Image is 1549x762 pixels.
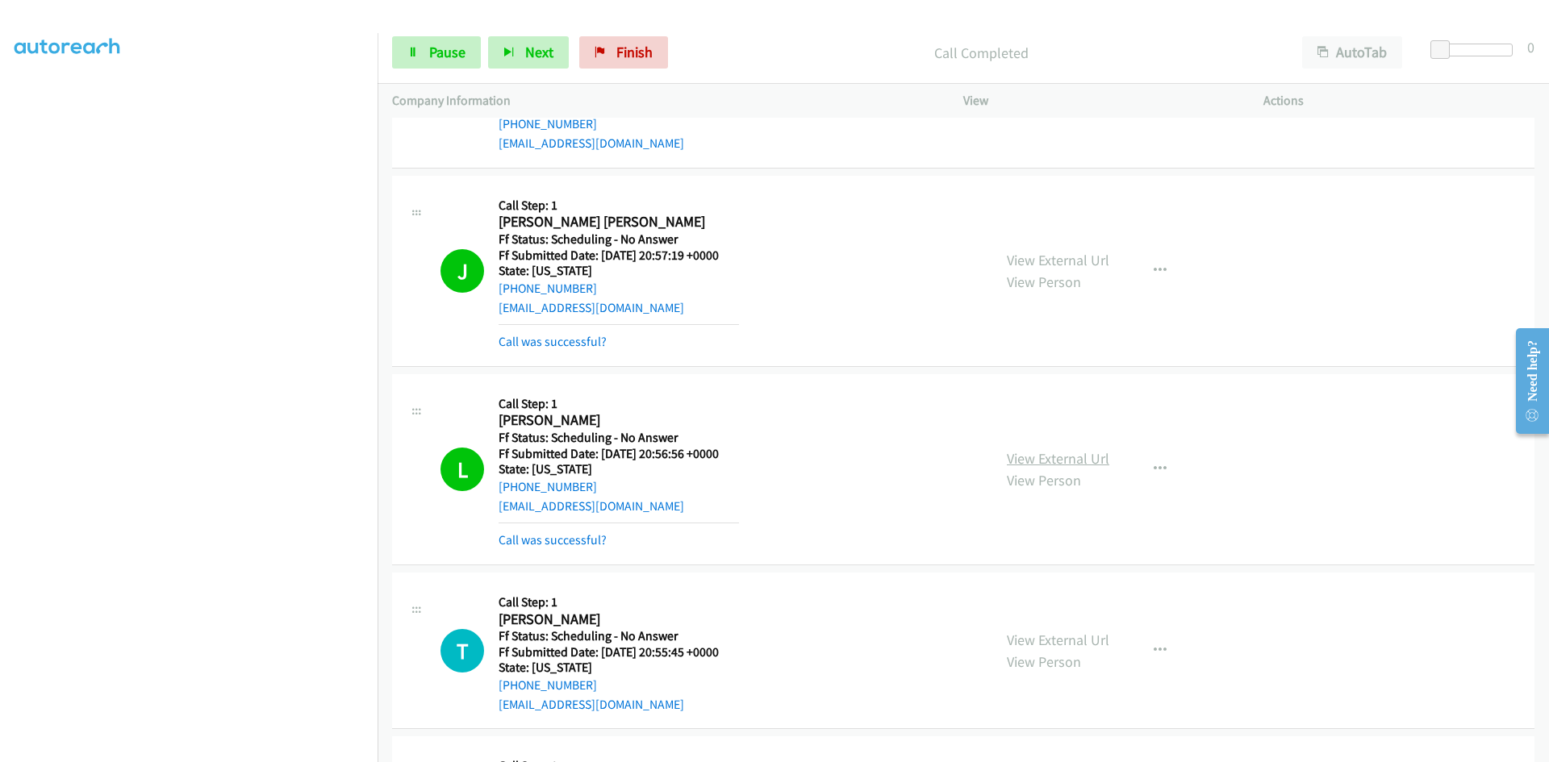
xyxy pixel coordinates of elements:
[499,594,739,610] h5: Call Step: 1
[579,36,668,69] a: Finish
[1438,44,1513,56] div: Delay between calls (in seconds)
[525,43,553,61] span: Next
[440,629,484,672] div: The call is yet to be attempted
[499,213,739,231] h2: [PERSON_NAME] [PERSON_NAME]
[499,660,739,676] h5: State: [US_STATE]
[488,36,569,69] button: Next
[499,334,607,349] a: Call was successful?
[1007,471,1081,489] a: View Person
[499,430,739,446] h5: Ff Status: Scheduling - No Answer
[499,446,739,462] h5: Ff Submitted Date: [DATE] 20:56:56 +0000
[499,628,739,644] h5: Ff Status: Scheduling - No Answer
[440,448,484,491] h1: L
[499,116,597,131] a: [PHONE_NUMBER]
[499,198,739,214] h5: Call Step: 1
[499,479,597,494] a: [PHONE_NUMBER]
[499,411,739,430] h2: [PERSON_NAME]
[499,396,739,412] h5: Call Step: 1
[1007,652,1081,671] a: View Person
[1007,449,1109,468] a: View External Url
[499,248,739,264] h5: Ff Submitted Date: [DATE] 20:57:19 +0000
[392,91,934,110] p: Company Information
[499,610,739,629] h2: [PERSON_NAME]
[499,135,684,151] a: [EMAIL_ADDRESS][DOMAIN_NAME]
[616,43,653,61] span: Finish
[1502,317,1549,445] iframe: Resource Center
[499,498,684,514] a: [EMAIL_ADDRESS][DOMAIN_NAME]
[1302,36,1402,69] button: AutoTab
[1527,36,1534,58] div: 0
[499,281,597,296] a: [PHONE_NUMBER]
[690,42,1273,64] p: Call Completed
[963,91,1234,110] p: View
[499,697,684,712] a: [EMAIL_ADDRESS][DOMAIN_NAME]
[499,300,684,315] a: [EMAIL_ADDRESS][DOMAIN_NAME]
[1007,273,1081,291] a: View Person
[499,263,739,279] h5: State: [US_STATE]
[499,231,739,248] h5: Ff Status: Scheduling - No Answer
[1007,251,1109,269] a: View External Url
[440,629,484,672] h1: T
[1007,631,1109,649] a: View External Url
[440,249,484,293] h1: J
[392,36,481,69] a: Pause
[499,532,607,548] a: Call was successful?
[499,644,739,660] h5: Ff Submitted Date: [DATE] 20:55:45 +0000
[499,677,597,693] a: [PHONE_NUMBER]
[429,43,466,61] span: Pause
[499,461,739,477] h5: State: [US_STATE]
[1263,91,1534,110] p: Actions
